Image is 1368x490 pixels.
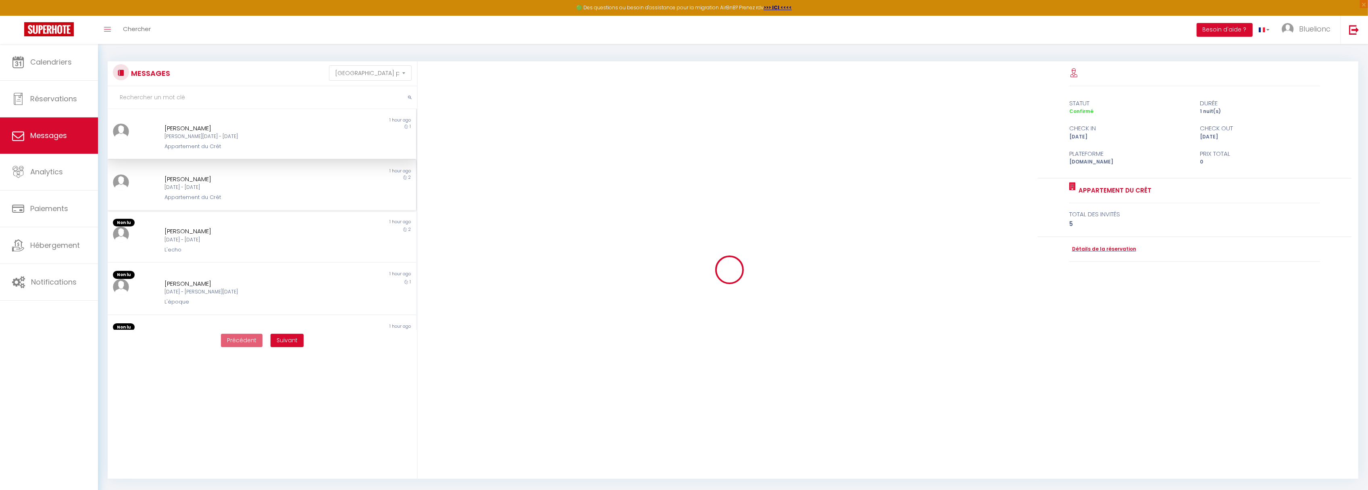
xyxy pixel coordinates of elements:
[123,25,151,33] span: Chercher
[408,226,411,232] span: 2
[164,226,334,236] div: [PERSON_NAME]
[30,203,68,214] span: Paiements
[262,117,416,124] div: 1 hour ago
[1195,133,1325,141] div: [DATE]
[408,174,411,180] span: 2
[277,336,298,344] span: Suivant
[164,193,334,201] div: Appartement du Crêt
[1195,98,1325,108] div: durée
[1195,158,1325,166] div: 0
[1076,186,1151,195] a: Appartement du Crêt
[113,226,129,243] img: ...
[30,167,63,177] span: Analytics
[262,271,416,279] div: 1 hour ago
[1349,25,1359,35] img: logout
[1299,24,1331,34] span: Bluelionc
[164,246,334,254] div: L'echo
[262,323,416,331] div: 1 hour ago
[113,124,129,140] img: ...
[30,57,72,67] span: Calendriers
[30,240,80,250] span: Hébergement
[164,298,334,306] div: L'époque
[262,219,416,227] div: 1 hour ago
[164,133,334,140] div: [PERSON_NAME][DATE] - [DATE]
[113,279,129,295] img: ...
[1197,23,1253,37] button: Besoin d'aide ?
[164,184,334,191] div: [DATE] - [DATE]
[113,323,135,331] span: Non lu
[164,288,334,296] div: [DATE] - [PERSON_NAME][DATE]
[164,174,334,184] div: [PERSON_NAME]
[1064,158,1195,166] div: [DOMAIN_NAME]
[410,124,411,130] span: 1
[764,4,792,11] a: >>> ICI <<<<
[271,334,304,348] button: Next
[129,64,170,82] h3: MESSAGES
[164,142,334,151] div: Appartement du Crêt
[30,130,67,140] span: Messages
[30,94,77,104] span: Réservations
[1064,149,1195,159] div: Plateforme
[221,334,262,348] button: Previous
[410,279,411,285] span: 1
[1064,124,1195,133] div: check in
[1069,209,1320,219] div: total des invités
[1195,149,1325,159] div: Prix total
[164,279,334,289] div: [PERSON_NAME]
[1069,108,1093,115] span: Confirmé
[113,219,135,227] span: Non lu
[1195,108,1325,115] div: 1 nuit(s)
[1064,98,1195,108] div: statut
[108,86,417,109] input: Rechercher un mot clé
[24,22,74,36] img: Super Booking
[1195,124,1325,133] div: check out
[262,168,416,174] div: 1 hour ago
[1069,219,1320,229] div: 5
[117,16,157,44] a: Chercher
[164,124,334,133] div: [PERSON_NAME]
[31,277,77,287] span: Notifications
[1069,245,1136,253] a: Détails de la réservation
[113,271,135,279] span: Non lu
[227,336,256,344] span: Précédent
[1064,133,1195,141] div: [DATE]
[164,236,334,244] div: [DATE] - [DATE]
[1282,23,1294,35] img: ...
[113,174,129,191] img: ...
[1276,16,1341,44] a: ... Bluelionc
